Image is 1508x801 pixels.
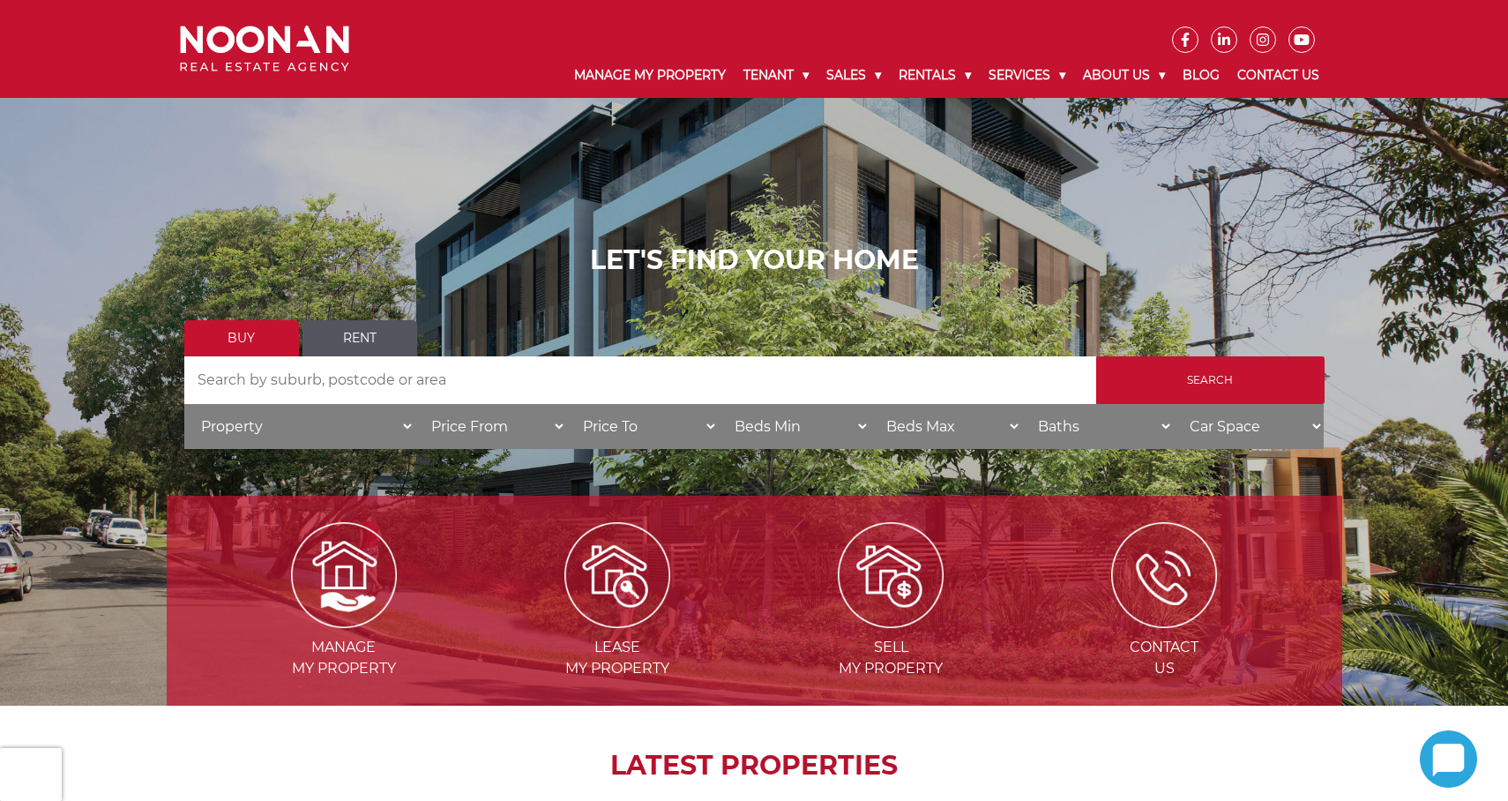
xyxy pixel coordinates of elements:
[184,356,1096,404] input: Search by suburb, postcode or area
[291,522,397,628] img: Manage my Property
[890,53,980,98] a: Rentals
[184,244,1325,276] h1: LET'S FIND YOUR HOME
[735,53,817,98] a: Tenant
[1074,53,1174,98] a: About Us
[209,637,479,679] span: Manage my Property
[756,565,1026,677] a: Sellmy Property
[302,320,417,356] a: Rent
[1228,53,1328,98] a: Contact Us
[209,565,479,677] a: Managemy Property
[482,565,752,677] a: Leasemy Property
[565,53,735,98] a: Manage My Property
[564,522,670,628] img: Lease my property
[817,53,890,98] a: Sales
[838,522,944,628] img: Sell my property
[184,320,299,356] a: Buy
[1029,637,1299,679] span: Contact Us
[1029,565,1299,677] a: ContactUs
[211,750,1298,782] h2: LATEST PROPERTIES
[1096,356,1325,404] input: Search
[1174,53,1228,98] a: Blog
[756,637,1026,679] span: Sell my Property
[1111,522,1217,628] img: ICONS
[980,53,1074,98] a: Services
[180,26,349,72] img: Noonan Real Estate Agency
[482,637,752,679] span: Lease my Property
